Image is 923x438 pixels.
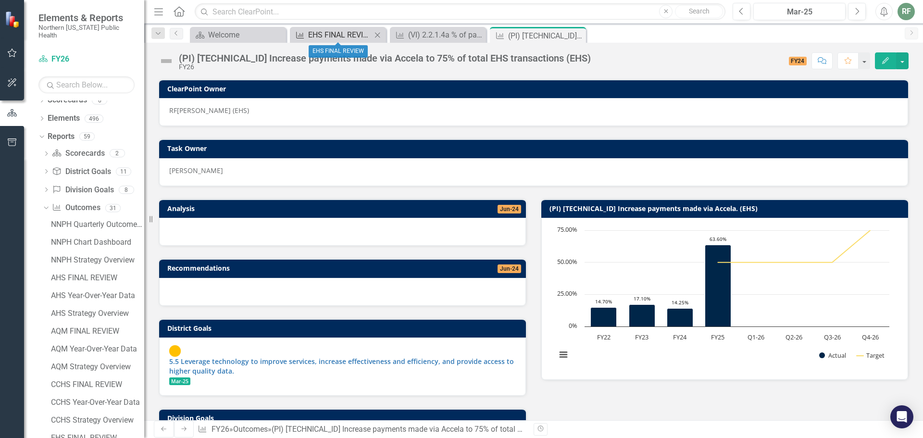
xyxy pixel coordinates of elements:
[48,95,87,106] a: Scorecards
[710,236,726,242] text: 63.60%
[292,29,372,41] a: EHS FINAL REVIEW
[549,205,903,212] h3: (PI) [TECHNICAL_ID] Increase payments made via Accela. (EHS)
[786,333,802,341] text: Q2-26
[595,298,612,305] text: 14.70%
[167,85,903,92] h3: ClearPoint Owner
[169,166,898,175] div: [PERSON_NAME]
[52,185,113,196] a: Division Goals
[51,398,144,407] div: CCHS Year-Over-Year Data
[49,217,144,232] a: NNPH Quarterly Outcomes Report
[49,377,144,392] a: CCHS FINAL REVIEW
[49,359,144,375] a: AQM Strategy Overview
[52,202,100,213] a: Outcomes
[52,148,104,159] a: Scorecards
[38,76,135,93] input: Search Below...
[169,106,177,115] div: RF
[667,309,693,327] path: FY24, 14.25. Actual.
[167,414,521,422] h3: Division Goals
[51,291,144,300] div: AHS Year-Over-Year Data
[167,264,425,272] h3: Recommendations
[51,380,144,389] div: CCHS FINAL REVIEW
[591,230,871,327] g: Actual, series 1 of 2. Bar series with 8 bars.
[48,113,80,124] a: Elements
[508,30,584,42] div: (PI) [TECHNICAL_ID] Increase payments made via Accela to 75% of total EHS transactions (EHS)
[748,333,764,341] text: Q1-26
[51,256,144,264] div: NNPH Strategy Overview
[38,24,135,39] small: Northern [US_STATE] Public Health
[195,3,725,20] input: Search ClearPoint...
[557,289,577,298] text: 25.00%
[824,333,841,341] text: Q3-26
[49,288,144,303] a: AHS Year-Over-Year Data
[392,29,484,41] a: (VI) 2.2.1.4a % of passing inspections for routine food inspections (reported as quarterly figure)
[51,238,144,247] div: NNPH Chart Dashboard
[85,114,103,123] div: 496
[753,3,846,20] button: Mar-25
[159,53,174,69] img: Not Defined
[179,53,591,63] div: (PI) [TECHNICAL_ID] Increase payments made via Accela to 75% of total EHS transactions (EHS)
[819,351,846,360] button: Show Actual
[116,167,131,175] div: 11
[890,405,913,428] div: Open Intercom Messenger
[557,257,577,266] text: 50.00%
[898,3,915,20] button: RF
[757,6,842,18] div: Mar-25
[51,274,144,282] div: AHS FINAL REVIEW
[789,57,807,65] span: FY24
[49,341,144,357] a: AQM Year-Over-Year Data
[51,363,144,371] div: AQM Strategy Overview
[689,7,710,15] span: Search
[597,333,611,341] text: FY22
[551,225,894,370] svg: Interactive chart
[51,309,144,318] div: AHS Strategy Overview
[711,333,724,341] text: FY25
[49,235,144,250] a: NNPH Chart Dashboard
[569,321,577,330] text: 0%
[705,245,731,327] path: FY25, 63.6. Actual.
[212,425,229,434] a: FY26
[167,205,358,212] h3: Analysis
[51,416,144,425] div: CCHS Strategy Overview
[51,345,144,353] div: AQM Year-Over-Year Data
[119,186,134,194] div: 8
[79,133,95,141] div: 59
[169,357,514,375] a: 5.5 Leverage technology to improve services, increase effectiveness and efficiency, and provide a...
[557,225,577,234] text: 75.00%
[105,204,121,212] div: 31
[52,166,111,177] a: District Goals
[38,12,135,24] span: Elements & Reports
[110,150,125,158] div: 2
[192,29,284,41] a: Welcome
[498,205,521,213] span: Jun-24
[167,325,521,332] h3: District Goals
[51,327,144,336] div: AQM FINAL REVIEW
[408,29,484,41] div: (VI) 2.2.1.4a % of passing inspections for routine food inspections (reported as quarterly figure)
[634,295,650,302] text: 17.10%
[498,264,521,273] span: Jun-24
[5,11,22,27] img: ClearPoint Strategy
[591,308,617,327] path: FY22, 14.7. Actual.
[49,252,144,268] a: NNPH Strategy Overview
[49,395,144,410] a: CCHS Year-Over-Year Data
[167,145,903,152] h3: Task Owner
[557,348,570,362] button: View chart menu, Chart
[672,299,688,306] text: 14.25%
[857,351,885,360] button: Show Target
[169,345,181,357] img: In Progress
[635,333,649,341] text: FY23
[92,96,107,104] div: 6
[179,63,591,71] div: FY26
[308,29,372,41] div: EHS FINAL REVIEW
[177,106,249,115] div: [PERSON_NAME] (EHS)
[169,377,190,385] span: Mar-25
[675,5,723,18] button: Search
[49,324,144,339] a: AQM FINAL REVIEW
[49,413,144,428] a: CCHS Strategy Overview
[309,45,368,58] div: EHS FINAL REVIEW
[208,29,284,41] div: Welcome
[48,131,75,142] a: Reports
[198,424,526,435] div: » »
[551,225,898,370] div: Chart. Highcharts interactive chart.
[629,305,655,327] path: FY23, 17.1. Actual.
